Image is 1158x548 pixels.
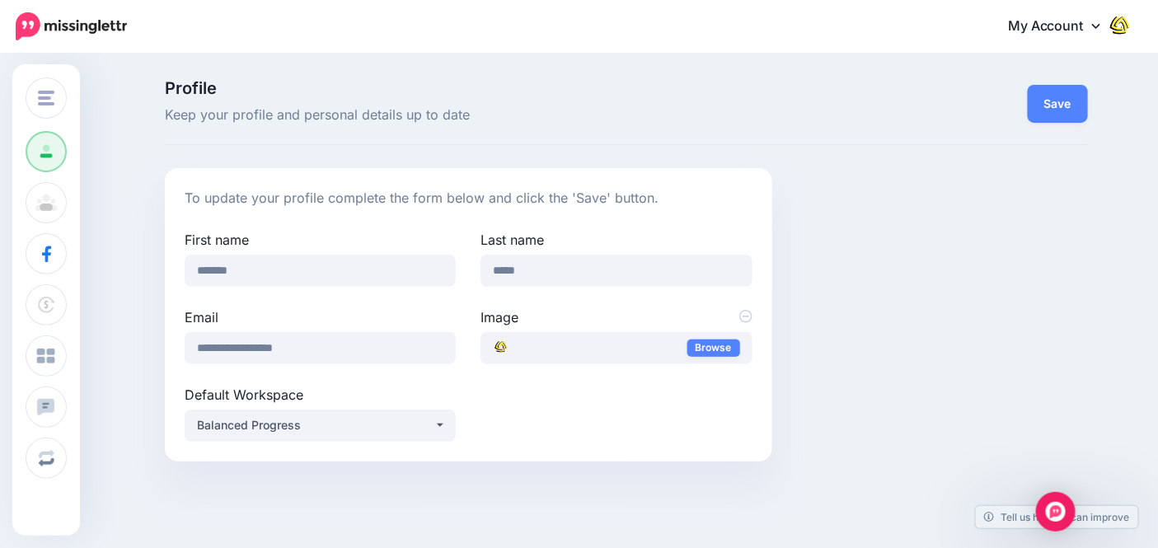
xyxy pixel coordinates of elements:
[481,230,752,250] label: Last name
[185,410,456,442] button: Balanced Progress
[16,12,127,40] img: Missinglettr
[185,307,456,327] label: Email
[185,188,752,209] p: To update your profile complete the form below and click the 'Save' button.
[185,230,456,250] label: First name
[493,339,509,355] img: SWIRL_LOGO_thumb.png
[1036,492,1076,532] div: Open Intercom Messenger
[1028,85,1088,123] button: Save
[481,307,752,327] label: Image
[185,385,456,405] label: Default Workspace
[687,340,740,357] a: Browse
[165,80,772,96] span: Profile
[165,105,772,126] span: Keep your profile and personal details up to date
[992,7,1133,47] a: My Account
[976,506,1138,528] a: Tell us how we can improve
[197,415,434,435] div: Balanced Progress
[38,91,54,105] img: menu.png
